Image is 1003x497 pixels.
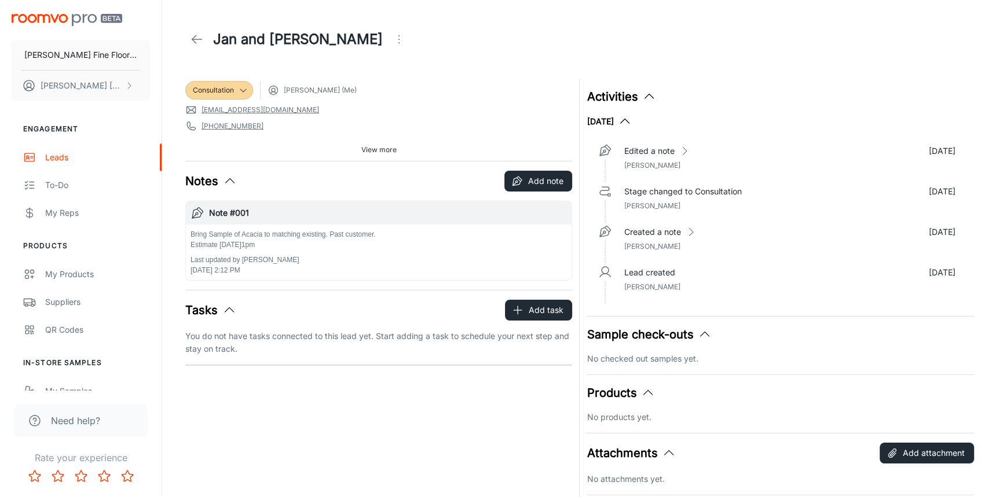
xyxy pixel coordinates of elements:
[186,201,572,280] button: Note #001Bring Sample of Acacia to matching existing. Past customer. Estimate [DATE]1pmLast updat...
[45,323,150,336] div: QR Codes
[93,465,116,488] button: Rate 4 star
[185,301,236,319] button: Tasks
[45,151,150,164] div: Leads
[23,465,46,488] button: Rate 1 star
[45,385,150,397] div: My Samples
[12,71,150,101] button: [PERSON_NAME] [PERSON_NAME]
[12,40,150,70] button: [PERSON_NAME] Fine Floors, Inc
[624,161,680,170] span: [PERSON_NAME]
[505,300,572,321] button: Add task
[45,296,150,308] div: Suppliers
[587,473,973,485] p: No attachments yet.
[587,115,632,128] button: [DATE]
[9,451,152,465] p: Rate your experience
[284,85,357,95] span: [PERSON_NAME] (Me)
[193,85,234,95] span: Consultation
[45,207,150,219] div: My Reps
[202,105,319,115] a: [EMAIL_ADDRESS][DOMAIN_NAME]
[45,268,150,281] div: My Products
[213,29,383,50] h1: Jan and [PERSON_NAME]
[587,411,973,424] p: No products yet.
[587,88,656,105] button: Activities
[624,282,680,291] span: [PERSON_NAME]
[191,265,376,275] p: [DATE] 2:12 PM
[624,145,674,157] p: Edited a note
[929,185,956,198] p: [DATE]
[46,465,69,488] button: Rate 2 star
[202,121,263,131] a: [PHONE_NUMBER]
[624,242,680,251] span: [PERSON_NAME]
[357,141,401,159] button: View more
[929,145,956,157] p: [DATE]
[185,81,253,100] div: Consultation
[624,266,675,279] p: Lead created
[880,443,974,463] button: Add attachment
[587,384,655,402] button: Products
[361,145,397,155] span: View more
[587,444,676,462] button: Attachments
[504,171,572,192] button: Add note
[185,172,237,190] button: Notes
[41,79,122,92] p: [PERSON_NAME] [PERSON_NAME]
[624,185,741,198] p: Stage changed to Consultation
[51,414,100,428] span: Need help?
[929,266,956,279] p: [DATE]
[387,28,411,51] button: Open menu
[12,14,122,26] img: Roomvo PRO Beta
[191,255,376,265] p: Last updated by [PERSON_NAME]
[45,179,150,192] div: To-do
[209,207,567,219] h6: Note #001
[624,226,680,238] p: Created a note
[587,352,973,365] p: No checked out samples yet.
[24,49,137,61] p: [PERSON_NAME] Fine Floors, Inc
[929,226,956,238] p: [DATE]
[185,330,572,355] p: You do not have tasks connected to this lead yet. Start adding a task to schedule your next step ...
[69,465,93,488] button: Rate 3 star
[587,326,712,343] button: Sample check-outs
[624,201,680,210] span: [PERSON_NAME]
[116,465,139,488] button: Rate 5 star
[191,229,376,250] p: Bring Sample of Acacia to matching existing. Past customer. Estimate [DATE]1pm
